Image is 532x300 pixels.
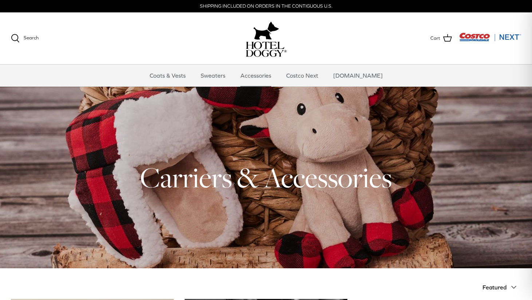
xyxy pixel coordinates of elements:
a: Visit Costco Next [459,37,521,43]
a: Accessories [234,65,278,86]
a: Sweaters [194,65,232,86]
button: Featured [482,279,521,295]
img: hoteldoggy.com [253,20,279,42]
span: Search [24,35,39,40]
h1: Carriers & Accessories [11,160,521,195]
span: Cart [430,35,440,42]
a: Coats & Vests [143,65,192,86]
span: Featured [482,284,507,291]
a: [DOMAIN_NAME] [327,65,389,86]
img: Costco Next [459,32,521,42]
a: Search [11,34,39,43]
img: hoteldoggycom [246,42,287,57]
a: hoteldoggy.com hoteldoggycom [246,20,287,57]
a: Costco Next [280,65,325,86]
a: Cart [430,34,452,43]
